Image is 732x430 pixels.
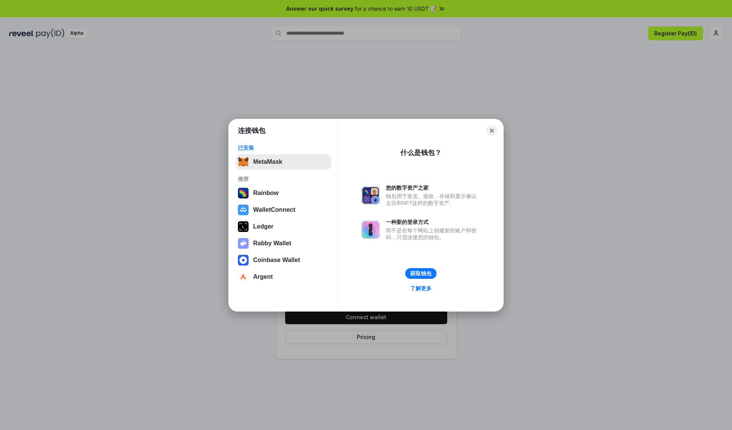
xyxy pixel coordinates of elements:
[400,148,441,157] div: 什么是钱包？
[386,219,480,225] div: 一种新的登录方式
[253,158,282,165] div: MetaMask
[486,125,497,136] button: Close
[238,272,249,282] img: svg+xml,%3Csvg%20width%3D%2228%22%20height%3D%2228%22%20viewBox%3D%220%200%2028%2028%22%20fill%3D...
[253,190,279,197] div: Rainbow
[361,186,380,205] img: svg+xml,%3Csvg%20xmlns%3D%22http%3A%2F%2Fwww.w3.org%2F2000%2Fsvg%22%20fill%3D%22none%22%20viewBox...
[238,255,249,265] img: svg+xml,%3Csvg%20width%3D%2228%22%20height%3D%2228%22%20viewBox%3D%220%200%2028%2028%22%20fill%3D...
[386,227,480,241] div: 而不是在每个网站上创建新的账户和密码，只需连接您的钱包。
[236,219,331,234] button: Ledger
[238,144,329,151] div: 已安装
[238,238,249,249] img: svg+xml,%3Csvg%20xmlns%3D%22http%3A%2F%2Fwww.w3.org%2F2000%2Fsvg%22%20fill%3D%22none%22%20viewBox...
[405,268,437,279] button: 获取钱包
[253,223,273,230] div: Ledger
[238,126,265,135] h1: 连接钱包
[236,253,331,268] button: Coinbase Wallet
[236,202,331,217] button: WalletConnect
[238,157,249,167] img: svg+xml,%3Csvg%20fill%3D%22none%22%20height%3D%2233%22%20viewBox%3D%220%200%2035%2033%22%20width%...
[236,236,331,251] button: Rabby Wallet
[386,184,480,191] div: 您的数字资产之家
[238,176,329,182] div: 推荐
[410,285,432,292] div: 了解更多
[238,188,249,198] img: svg+xml,%3Csvg%20width%3D%22120%22%20height%3D%22120%22%20viewBox%3D%220%200%20120%20120%22%20fil...
[238,221,249,232] img: svg+xml,%3Csvg%20xmlns%3D%22http%3A%2F%2Fwww.w3.org%2F2000%2Fsvg%22%20width%3D%2228%22%20height%3...
[236,185,331,201] button: Rainbow
[253,257,300,264] div: Coinbase Wallet
[236,154,331,169] button: MetaMask
[410,270,432,277] div: 获取钱包
[253,273,273,280] div: Argent
[361,221,380,239] img: svg+xml,%3Csvg%20xmlns%3D%22http%3A%2F%2Fwww.w3.org%2F2000%2Fsvg%22%20fill%3D%22none%22%20viewBox...
[386,193,480,206] div: 钱包用于发送、接收、存储和显示像以太坊和NFT这样的数字资产。
[253,240,291,247] div: Rabby Wallet
[238,205,249,215] img: svg+xml,%3Csvg%20width%3D%2228%22%20height%3D%2228%22%20viewBox%3D%220%200%2028%2028%22%20fill%3D...
[236,269,331,285] button: Argent
[253,206,295,213] div: WalletConnect
[406,283,436,293] a: 了解更多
